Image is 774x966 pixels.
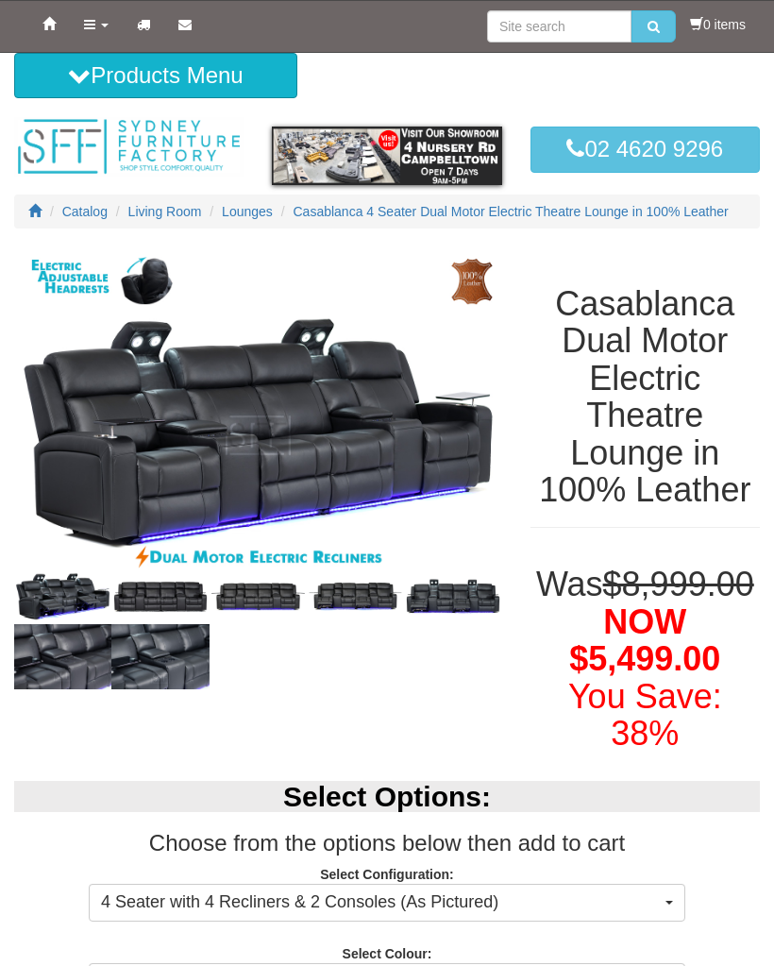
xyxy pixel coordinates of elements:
h3: Choose from the options below then add to cart [14,831,760,856]
a: Catalog [62,204,108,219]
del: $8,999.00 [603,565,754,603]
img: Sydney Furniture Factory [14,117,244,177]
input: Site search [487,10,631,42]
span: 4 Seater with 4 Recliners & 2 Consoles (As Pictured) [101,890,661,915]
strong: Select Colour: [343,946,432,961]
h1: Casablanca Dual Motor Electric Theatre Lounge in 100% Leather [530,285,760,510]
span: NOW $5,499.00 [569,602,720,679]
a: Lounges [222,204,273,219]
button: 4 Seater with 4 Recliners & 2 Consoles (As Pictured) [89,884,685,922]
li: 0 items [690,15,746,34]
b: Select Options: [283,781,491,812]
h1: Was [530,566,760,753]
a: Casablanca 4 Seater Dual Motor Electric Theatre Lounge in 100% Leather [294,204,729,219]
a: 02 4620 9296 [530,127,760,172]
img: showroom.gif [272,127,501,184]
font: You Save: 38% [568,677,722,754]
a: Living Room [128,204,202,219]
button: Products Menu [14,53,297,98]
strong: Select Configuration: [320,867,454,882]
